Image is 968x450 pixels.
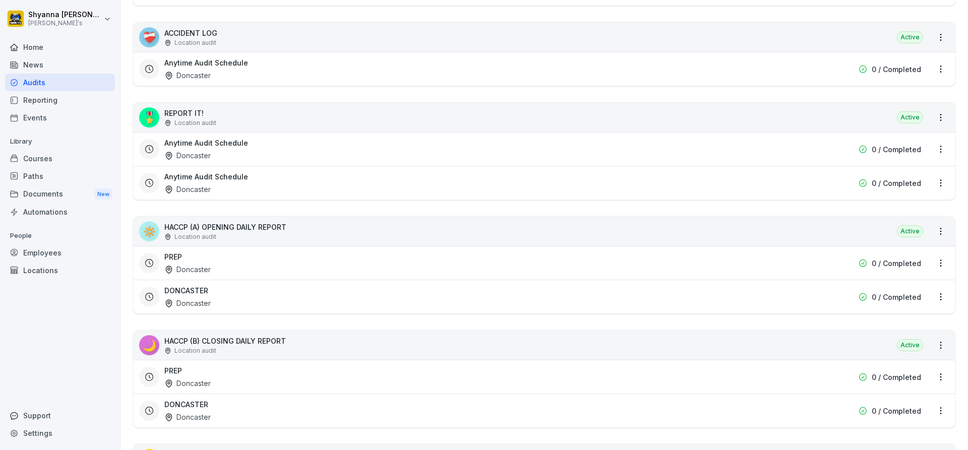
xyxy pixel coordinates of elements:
[5,56,115,74] a: News
[5,185,115,204] a: DocumentsNew
[164,378,211,389] div: Doncaster
[872,258,921,269] p: 0 / Completed
[897,225,923,237] div: Active
[164,222,286,232] p: HACCP (A) OPENING DAILY REPORT
[164,264,211,275] div: Doncaster
[897,339,923,351] div: Active
[164,336,286,346] p: HACCP (B) CLOSING DAILY REPORT
[164,57,248,68] h3: Anytime Audit Schedule
[5,262,115,279] a: Locations
[5,167,115,185] a: Paths
[5,91,115,109] a: Reporting
[164,138,248,148] h3: Anytime Audit Schedule
[164,184,211,195] div: Doncaster
[897,111,923,123] div: Active
[5,109,115,126] a: Events
[5,74,115,91] a: Audits
[872,144,921,155] p: 0 / Completed
[164,150,211,161] div: Doncaster
[5,38,115,56] a: Home
[164,365,182,376] h3: PREP
[5,150,115,167] a: Courses
[872,292,921,302] p: 0 / Completed
[164,28,217,38] p: ACCIDENT LOG
[28,11,102,19] p: Shyanna [PERSON_NAME]
[139,107,159,127] div: 🎖️
[164,70,211,81] div: Doncaster
[28,20,102,27] p: [PERSON_NAME]'s
[174,38,216,47] p: Location audit
[164,251,182,262] h3: PREP
[164,298,211,308] div: Doncaster
[174,346,216,355] p: Location audit
[164,399,208,410] h3: DONCASTER
[164,171,248,182] h3: Anytime Audit Schedule
[872,178,921,188] p: 0 / Completed
[872,372,921,382] p: 0 / Completed
[5,424,115,442] a: Settings
[5,203,115,221] a: Automations
[164,412,211,422] div: Doncaster
[95,188,112,200] div: New
[5,244,115,262] a: Employees
[139,221,159,241] div: 🔅
[5,407,115,424] div: Support
[872,64,921,75] p: 0 / Completed
[872,406,921,416] p: 0 / Completed
[174,118,216,127] p: Location audit
[5,228,115,244] p: People
[139,27,159,47] div: ❤️‍🩹
[897,31,923,43] div: Active
[5,185,115,204] div: Documents
[139,335,159,355] div: 🌙
[164,108,216,118] p: REPORT IT!
[164,285,208,296] h3: DONCASTER
[174,232,216,241] p: Location audit
[5,134,115,150] p: Library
